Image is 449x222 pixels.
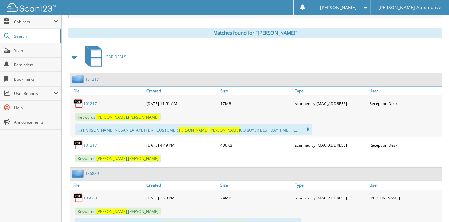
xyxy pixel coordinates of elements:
[96,156,127,161] span: [PERSON_NAME]
[145,97,219,110] div: [DATE] 11:51 AM
[7,3,56,12] img: scan123-logo-white.svg
[85,76,99,82] a: 101217
[293,87,368,95] a: Type
[14,48,58,53] span: Scan
[73,193,83,203] img: PDF.png
[145,138,219,151] div: [DATE] 4:49 PM
[83,142,97,148] a: 101217
[75,124,312,135] div: ...) [PERSON_NAME] NISSAN LAFAYETTE ~ : CUSTOMER CO BUYER BEST DAY TIME ... C...
[219,87,294,95] a: Size
[145,87,219,95] a: Created
[75,208,161,215] span: Keywords: ,[PERSON_NAME]
[368,181,442,190] a: User
[320,6,357,9] span: [PERSON_NAME]
[368,138,442,151] div: Reception Desk
[368,191,442,204] div: [PERSON_NAME]
[368,97,442,110] div: Reception Desk
[378,6,441,9] span: [PERSON_NAME] Automotive
[70,87,145,95] a: File
[14,76,58,82] span: Bookmarks
[14,91,54,96] span: User Reports
[85,171,99,176] a: 186889
[96,209,127,214] span: [PERSON_NAME]
[368,87,442,95] a: User
[73,99,83,108] img: PDF.png
[219,97,294,110] div: 17MB
[145,181,219,190] a: Created
[83,195,97,201] a: 186889
[70,181,145,190] a: File
[75,113,161,121] span: Keywords: ,
[416,191,449,222] iframe: Chat Widget
[293,181,368,190] a: Type
[128,156,159,161] span: [PERSON_NAME]
[14,105,58,111] span: Help
[96,114,127,120] span: [PERSON_NAME]
[293,191,368,204] div: scanned by [MAC_ADDRESS]
[219,191,294,204] div: 24MB
[219,181,294,190] a: Size
[209,127,240,133] span: [PERSON_NAME]
[106,54,126,60] span: CAR DEALS
[83,101,97,106] a: 101217
[178,127,208,133] span: [PERSON_NAME]
[68,28,442,38] div: Matches found for "[PERSON_NAME]"
[75,155,161,162] span: Keywords: ,
[14,62,58,68] span: Reminders
[72,169,85,178] img: folder2.png
[81,44,126,70] a: CAR DEALS
[72,75,85,83] img: folder2.png
[14,119,58,125] span: Announcements
[128,114,159,120] span: [PERSON_NAME]
[14,33,57,39] span: Search
[14,19,54,24] span: Cabinets
[219,138,294,151] div: 400KB
[293,97,368,110] div: scanned by [MAC_ADDRESS]
[73,140,83,150] img: PDF.png
[293,138,368,151] div: scanned by [MAC_ADDRESS]
[145,191,219,204] div: [DATE] 3:29 PM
